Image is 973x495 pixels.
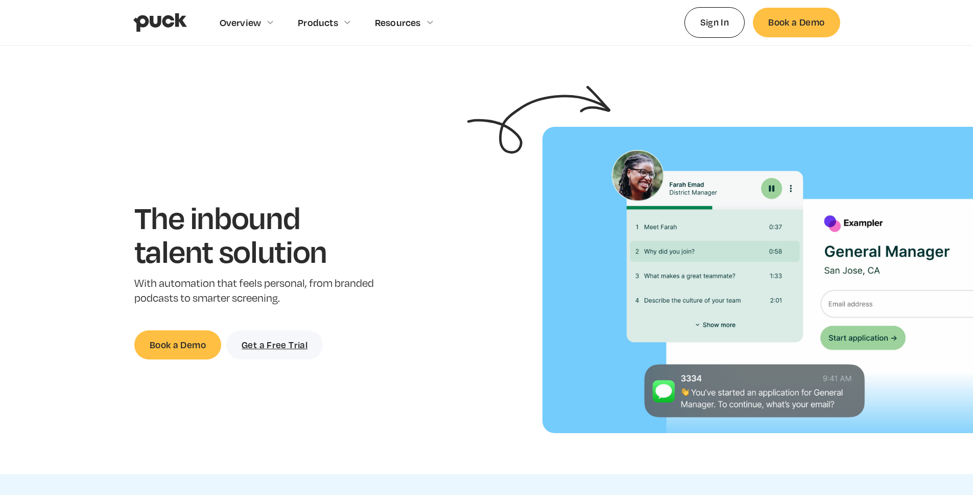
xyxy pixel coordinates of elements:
h1: The inbound talent solution [134,200,377,267]
div: Products [298,17,338,28]
p: With automation that feels personal, from branded podcasts to smarter screening. [134,276,377,306]
a: Book a Demo [753,8,840,37]
div: Overview [220,17,262,28]
a: Book a Demo [134,330,221,359]
div: Resources [375,17,421,28]
a: Get a Free Trial [226,330,323,359]
a: Sign In [684,7,745,37]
